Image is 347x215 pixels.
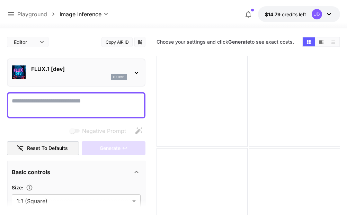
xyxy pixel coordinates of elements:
span: Image Inference [60,10,101,18]
span: Negative Prompt [82,127,126,135]
span: Negative prompts are not compatible with the selected model. [68,126,132,135]
button: $14.78908JD [258,6,340,22]
button: Show media in grid view [303,37,315,46]
span: credits left [282,11,306,17]
span: Choose your settings and click to see exact costs. [157,39,294,45]
button: Adjust the dimensions of the generated image by specifying its width and height in pixels, or sel... [23,184,36,191]
nav: breadcrumb [17,10,60,18]
p: flux1d [113,75,125,80]
button: Show media in list view [327,37,339,46]
span: 1:1 (Square) [17,197,130,205]
span: Editor [14,38,35,46]
span: Size : [12,185,23,190]
b: Generate [228,39,250,45]
div: JD [312,9,322,19]
p: FLUX.1 [dev] [31,65,127,73]
button: Show media in video view [315,37,327,46]
button: Reset to defaults [7,141,79,155]
p: Basic controls [12,168,50,176]
div: FLUX.1 [dev]flux1d [12,62,141,83]
span: $14.79 [265,11,282,17]
a: Playground [17,10,47,18]
div: Show media in grid viewShow media in video viewShow media in list view [302,37,340,47]
div: $14.78908 [265,11,306,18]
button: Add to library [137,38,143,46]
button: Copy AIR ID [101,37,133,47]
div: Basic controls [12,164,141,180]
